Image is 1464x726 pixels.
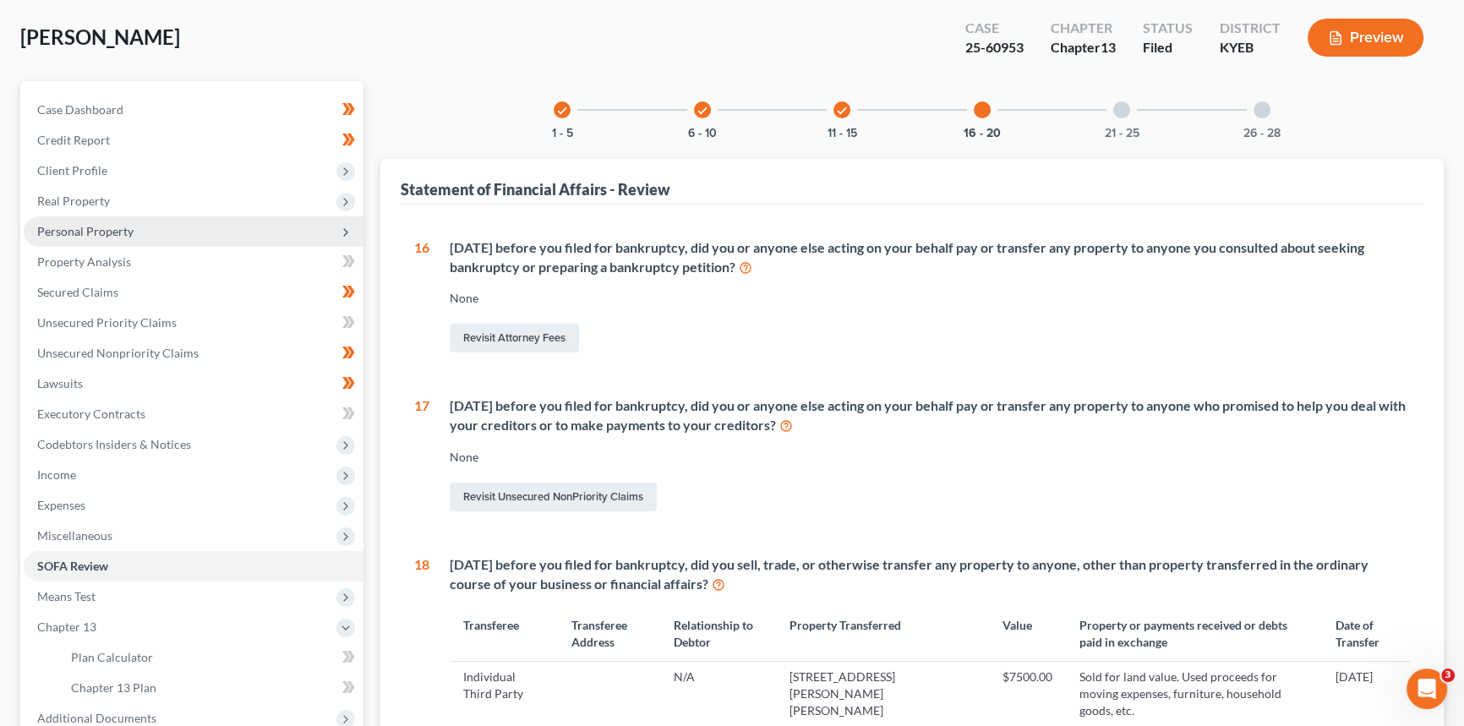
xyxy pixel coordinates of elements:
a: Unsecured Nonpriority Claims [24,338,363,368]
i: check [556,105,568,117]
a: Property Analysis [24,247,363,277]
span: 3 [1441,669,1455,682]
span: Means Test [37,589,96,603]
a: Revisit Attorney Fees [450,324,579,352]
span: Plan Calculator [71,650,153,664]
span: Additional Documents [37,711,156,725]
div: [DATE] before you filed for bankruptcy, did you sell, trade, or otherwise transfer any property t... [450,555,1410,594]
i: check [696,105,708,117]
a: Chapter 13 Plan [57,673,363,703]
a: Credit Report [24,125,363,156]
a: Revisit Unsecured NonPriority Claims [450,483,657,511]
span: Income [37,467,76,482]
i: check [836,105,848,117]
th: Transferee Address [558,608,660,661]
div: 16 [414,238,429,357]
span: Real Property [37,194,110,208]
span: Property Analysis [37,254,131,269]
span: Credit Report [37,133,110,147]
span: Unsecured Nonpriority Claims [37,346,199,360]
span: Unsecured Priority Claims [37,315,177,330]
th: Transferee [450,608,558,661]
th: Date of Transfer [1321,608,1410,661]
th: Property or payments received or debts paid in exchange [1066,608,1321,661]
div: 17 [414,396,429,515]
a: Lawsuits [24,368,363,399]
th: Value [989,608,1066,661]
a: Executory Contracts [24,399,363,429]
button: 11 - 15 [828,128,857,139]
button: 16 - 20 [964,128,1001,139]
span: SOFA Review [37,559,108,573]
th: Property Transferred [776,608,989,661]
span: Executory Contracts [37,407,145,421]
a: Plan Calculator [57,642,363,673]
span: Lawsuits [37,376,83,390]
div: Statement of Financial Affairs - Review [401,179,670,199]
div: None [450,449,1410,466]
div: District [1220,19,1281,38]
span: Case Dashboard [37,102,123,117]
a: Secured Claims [24,277,363,308]
div: Case [965,19,1024,38]
div: Chapter [1051,19,1116,38]
button: 6 - 10 [688,128,717,139]
span: Chapter 13 Plan [71,680,156,695]
span: Codebtors Insiders & Notices [37,437,191,451]
span: Client Profile [37,163,107,177]
div: Status [1143,19,1193,38]
div: KYEB [1220,38,1281,57]
span: Secured Claims [37,285,118,299]
button: 21 - 25 [1105,128,1139,139]
div: Filed [1143,38,1193,57]
th: Relationship to Debtor [660,608,776,661]
iframe: Intercom live chat [1407,669,1447,709]
button: 1 - 5 [552,128,573,139]
div: Chapter [1051,38,1116,57]
span: Chapter 13 [37,620,96,634]
span: 13 [1101,39,1116,55]
span: Personal Property [37,224,134,238]
span: Miscellaneous [37,528,112,543]
a: Case Dashboard [24,95,363,125]
span: [PERSON_NAME] [20,25,180,49]
a: Unsecured Priority Claims [24,308,363,338]
span: Expenses [37,498,85,512]
button: 26 - 28 [1243,128,1281,139]
div: 25-60953 [965,38,1024,57]
a: SOFA Review [24,551,363,581]
div: [DATE] before you filed for bankruptcy, did you or anyone else acting on your behalf pay or trans... [450,238,1410,277]
div: None [450,290,1410,307]
div: [DATE] before you filed for bankruptcy, did you or anyone else acting on your behalf pay or trans... [450,396,1410,435]
button: Preview [1308,19,1423,57]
